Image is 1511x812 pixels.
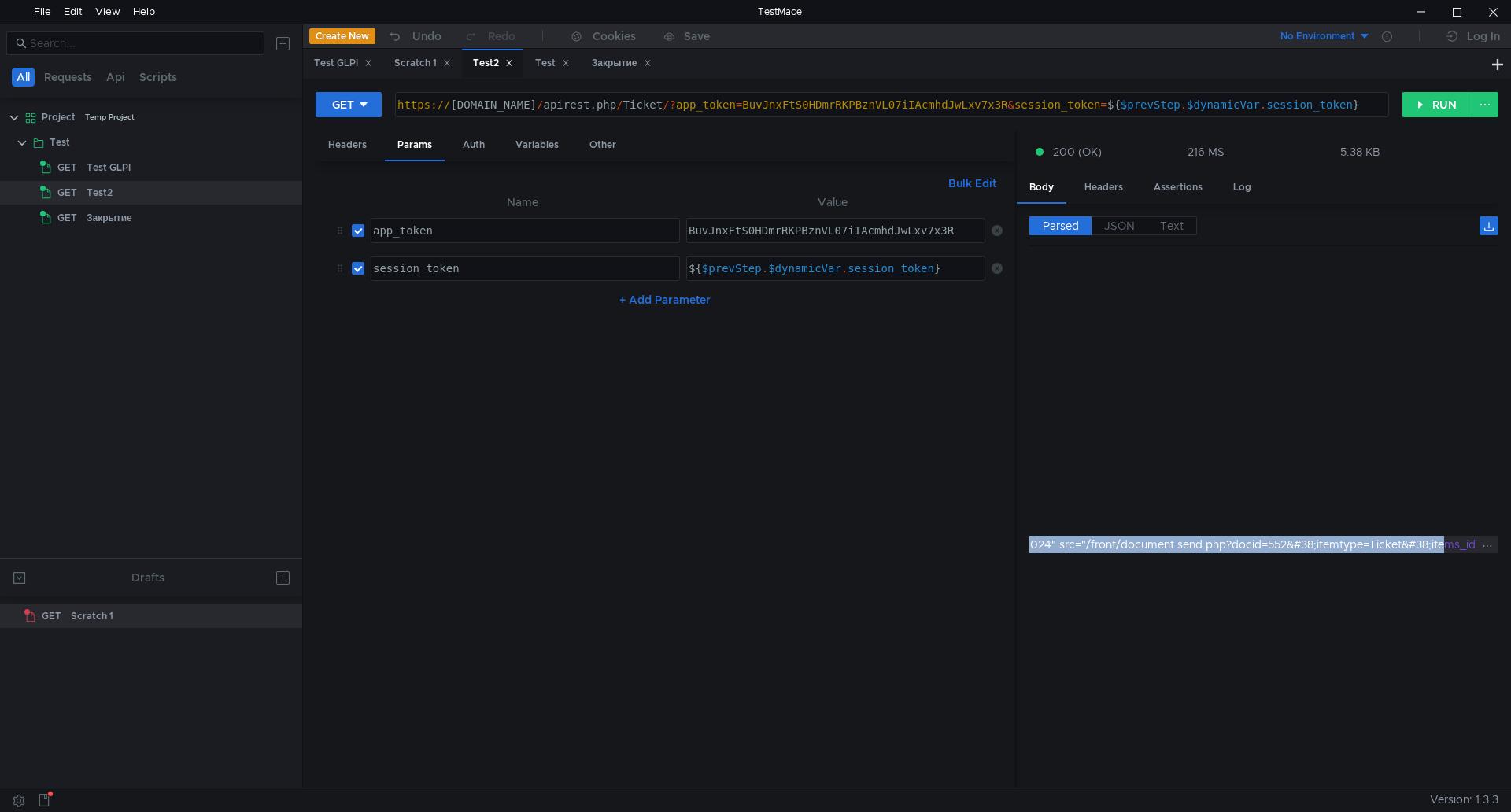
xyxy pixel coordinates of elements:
[1017,173,1066,204] div: Body
[592,55,652,72] div: Закрытие
[135,68,182,87] button: Scripts
[503,131,571,160] div: Variables
[1340,145,1380,159] div: 5.38 KB
[1221,173,1264,202] div: Log
[1262,24,1371,49] button: No Environment
[131,568,164,587] div: Drafts
[1160,219,1184,233] span: Text
[1280,29,1355,44] div: No Environment
[385,131,445,161] div: Params
[453,24,526,48] button: Redo
[394,55,451,72] div: Scratch 1
[680,193,985,212] th: Value
[1104,219,1135,233] span: JSON
[450,131,497,160] div: Auth
[1072,173,1136,202] div: Headers
[1467,27,1500,46] div: Log In
[942,174,1003,193] button: Bulk Edit
[314,55,372,72] div: Test GLPI
[71,604,113,628] div: Scratch 1
[613,290,717,309] button: + Add Parameter
[1188,145,1225,159] div: 216 MS
[87,181,113,205] div: Test2
[309,28,375,44] button: Create New
[102,68,130,87] button: Api
[364,193,681,212] th: Name
[412,27,441,46] div: Undo
[1043,219,1079,233] span: Parsed
[85,105,135,129] div: Temp Project
[488,27,515,46] div: Redo
[30,35,255,52] input: Search...
[1430,788,1498,811] span: Version: 1.3.3
[593,27,636,46] div: Cookies
[316,92,382,117] button: GET
[577,131,629,160] div: Other
[57,206,77,230] span: GET
[1053,143,1102,161] span: 200 (OK)
[42,604,61,628] span: GET
[1141,173,1215,202] div: Assertions
[316,131,379,160] div: Headers
[57,181,77,205] span: GET
[684,31,710,42] div: Save
[87,206,132,230] div: Закрытие
[42,105,76,129] div: Project
[87,156,131,179] div: Test GLPI
[332,96,354,113] div: GET
[375,24,453,48] button: Undo
[1402,92,1472,117] button: RUN
[535,55,570,72] div: Test
[12,68,35,87] button: All
[473,55,513,72] div: Test2
[39,68,97,87] button: Requests
[57,156,77,179] span: GET
[50,131,70,154] div: Test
